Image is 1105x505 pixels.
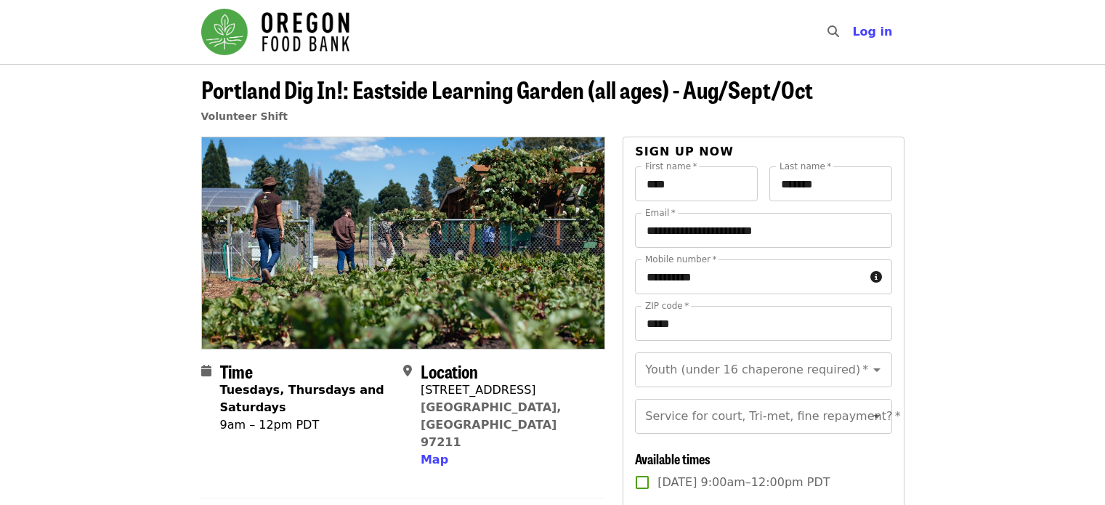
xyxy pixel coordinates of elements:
[852,25,892,39] span: Log in
[870,270,882,284] i: circle-info icon
[635,145,734,158] span: Sign up now
[848,15,859,49] input: Search
[220,358,253,384] span: Time
[841,17,904,47] button: Log in
[220,383,384,414] strong: Tuesdays, Thursdays and Saturdays
[780,162,831,171] label: Last name
[421,453,448,466] span: Map
[201,9,349,55] img: Oregon Food Bank - Home
[421,358,478,384] span: Location
[867,406,887,427] button: Open
[201,110,288,122] a: Volunteer Shift
[421,381,594,399] div: [STREET_ADDRESS]
[769,166,892,201] input: Last name
[421,400,562,449] a: [GEOGRAPHIC_DATA], [GEOGRAPHIC_DATA] 97211
[635,306,891,341] input: ZIP code
[635,259,864,294] input: Mobile number
[635,166,758,201] input: First name
[645,255,716,264] label: Mobile number
[645,302,689,310] label: ZIP code
[635,213,891,248] input: Email
[657,474,830,491] span: [DATE] 9:00am–12:00pm PDT
[867,360,887,380] button: Open
[403,364,412,378] i: map-marker-alt icon
[645,162,697,171] label: First name
[220,416,392,434] div: 9am – 12pm PDT
[201,72,813,106] span: Portland Dig In!: Eastside Learning Garden (all ages) - Aug/Sept/Oct
[827,25,839,39] i: search icon
[202,137,605,348] img: Portland Dig In!: Eastside Learning Garden (all ages) - Aug/Sept/Oct organized by Oregon Food Bank
[645,209,676,217] label: Email
[201,364,211,378] i: calendar icon
[635,449,711,468] span: Available times
[421,451,448,469] button: Map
